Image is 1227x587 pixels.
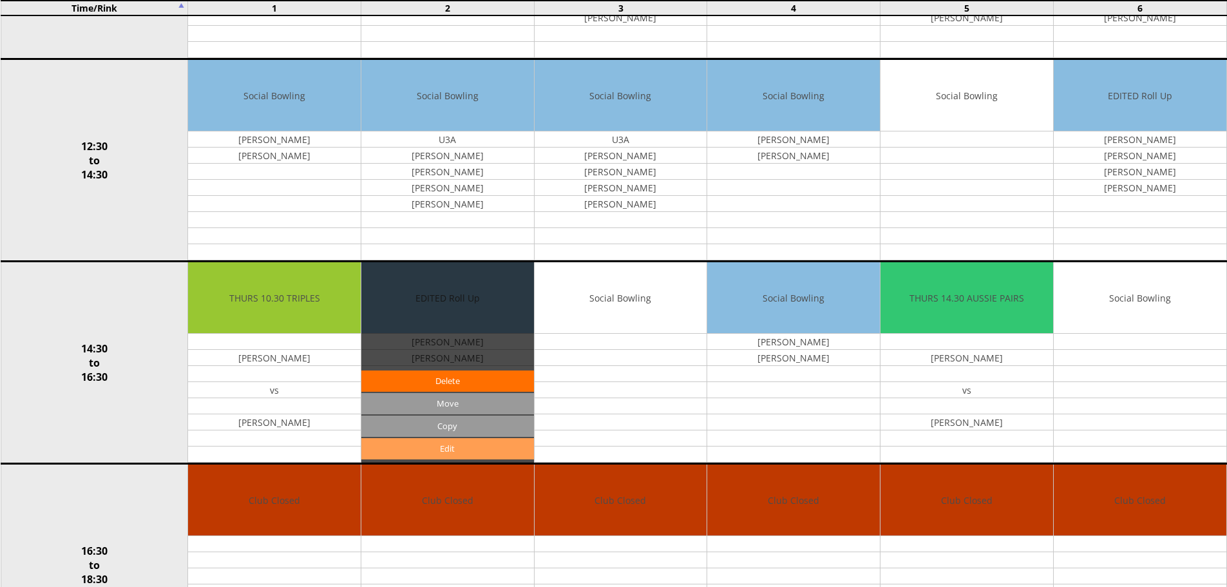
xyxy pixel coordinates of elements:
td: [PERSON_NAME] [188,350,361,366]
td: Social Bowling [535,60,707,131]
td: [PERSON_NAME] [1054,180,1226,196]
td: Club Closed [361,465,534,536]
td: [PERSON_NAME] [535,196,707,212]
td: THURS 10.30 TRIPLES [188,262,361,334]
td: [PERSON_NAME] [188,414,361,430]
input: Copy [361,416,534,437]
td: Club Closed [188,465,361,536]
td: EDITED Roll Up [1054,60,1226,131]
td: Club Closed [1054,465,1226,536]
input: Move [361,393,534,414]
td: U3A [535,131,707,148]
td: [PERSON_NAME] [1054,164,1226,180]
td: [PERSON_NAME] [880,414,1053,430]
td: Social Bowling [707,262,880,334]
td: [PERSON_NAME] [361,196,534,212]
td: Social Bowling [707,60,880,131]
td: vs [188,382,361,398]
td: Time/Rink [1,1,188,15]
td: Club Closed [535,465,707,536]
td: Social Bowling [535,262,707,334]
td: 1 [188,1,361,15]
td: [PERSON_NAME] [535,180,707,196]
td: 3 [534,1,707,15]
td: Social Bowling [880,60,1053,131]
td: Club Closed [880,465,1053,536]
td: Club Closed [707,465,880,536]
td: 5 [880,1,1054,15]
a: Delete [361,370,534,392]
td: [PERSON_NAME] [1054,131,1226,148]
td: vs [880,382,1053,398]
td: [PERSON_NAME] [707,148,880,164]
td: [PERSON_NAME] [707,350,880,366]
td: [PERSON_NAME] [1054,148,1226,164]
td: [PERSON_NAME] [535,164,707,180]
td: Social Bowling [188,60,361,131]
td: [PERSON_NAME] [1054,10,1226,26]
td: [PERSON_NAME] [880,350,1053,366]
td: [PERSON_NAME] [535,148,707,164]
td: U3A [361,131,534,148]
td: [PERSON_NAME] [707,131,880,148]
td: [PERSON_NAME] [361,180,534,196]
td: [PERSON_NAME] [361,148,534,164]
td: Social Bowling [361,60,534,131]
td: [PERSON_NAME] [707,334,880,350]
td: 12:30 to 14:30 [1,59,188,262]
td: 2 [361,1,534,15]
td: [PERSON_NAME] [361,164,534,180]
td: 14:30 to 16:30 [1,262,188,464]
a: Edit [361,438,534,459]
td: [PERSON_NAME] [535,10,707,26]
td: [PERSON_NAME] [188,131,361,148]
td: Social Bowling [1054,262,1226,334]
td: 4 [707,1,880,15]
td: THURS 14.30 AUSSIE PAIRS [880,262,1053,334]
td: [PERSON_NAME] [880,10,1053,26]
td: [PERSON_NAME] [188,148,361,164]
td: 6 [1053,1,1226,15]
